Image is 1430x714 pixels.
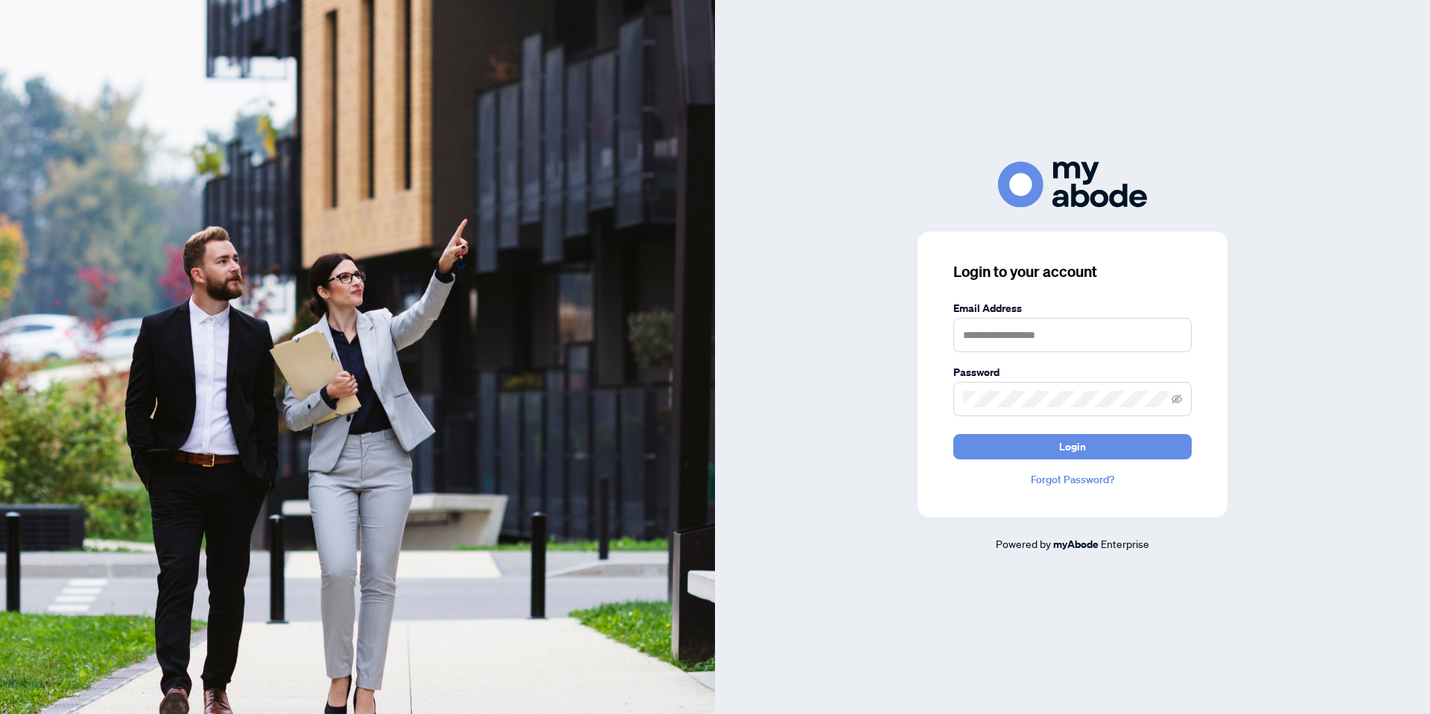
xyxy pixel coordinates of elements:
span: Enterprise [1101,537,1149,550]
span: Login [1059,435,1086,459]
span: eye-invisible [1172,394,1182,404]
h3: Login to your account [953,261,1192,282]
a: Forgot Password? [953,471,1192,488]
span: Powered by [996,537,1051,550]
img: ma-logo [998,162,1147,207]
a: myAbode [1053,536,1099,552]
label: Email Address [953,300,1192,316]
button: Login [953,434,1192,459]
label: Password [953,364,1192,380]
